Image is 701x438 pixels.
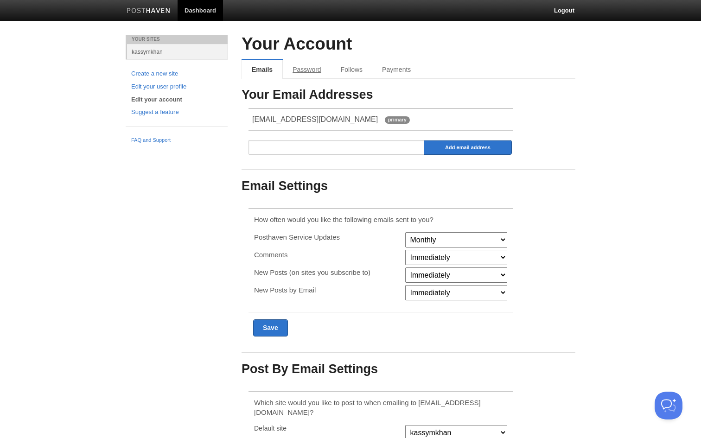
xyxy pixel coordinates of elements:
[131,82,222,92] a: Edit your user profile
[254,232,399,242] p: Posthaven Service Updates
[131,108,222,117] a: Suggest a feature
[254,267,399,277] p: New Posts (on sites you subscribe to)
[242,88,575,102] h3: Your Email Addresses
[127,44,228,59] a: kassymkhan
[131,136,222,145] a: FAQ and Support
[655,392,682,419] iframe: Help Scout Beacon - Open
[372,60,421,79] a: Payments
[331,60,372,79] a: Follows
[126,35,228,44] li: Your Sites
[254,215,507,224] p: How often would you like the following emails sent to you?
[252,115,378,123] span: [EMAIL_ADDRESS][DOMAIN_NAME]
[131,69,222,79] a: Create a new site
[127,8,171,15] img: Posthaven-bar
[385,116,410,124] span: primary
[253,319,288,336] input: Save
[254,285,399,295] p: New Posts by Email
[424,140,512,155] input: Add email address
[242,179,575,193] h3: Email Settings
[254,398,507,417] p: Which site would you like to post to when emailing to [EMAIL_ADDRESS][DOMAIN_NAME]?
[254,250,399,260] p: Comments
[242,60,283,79] a: Emails
[283,60,331,79] a: Password
[131,95,222,105] a: Edit your account
[251,425,402,432] div: Default site
[242,35,575,54] h2: Your Account
[242,362,575,376] h3: Post By Email Settings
